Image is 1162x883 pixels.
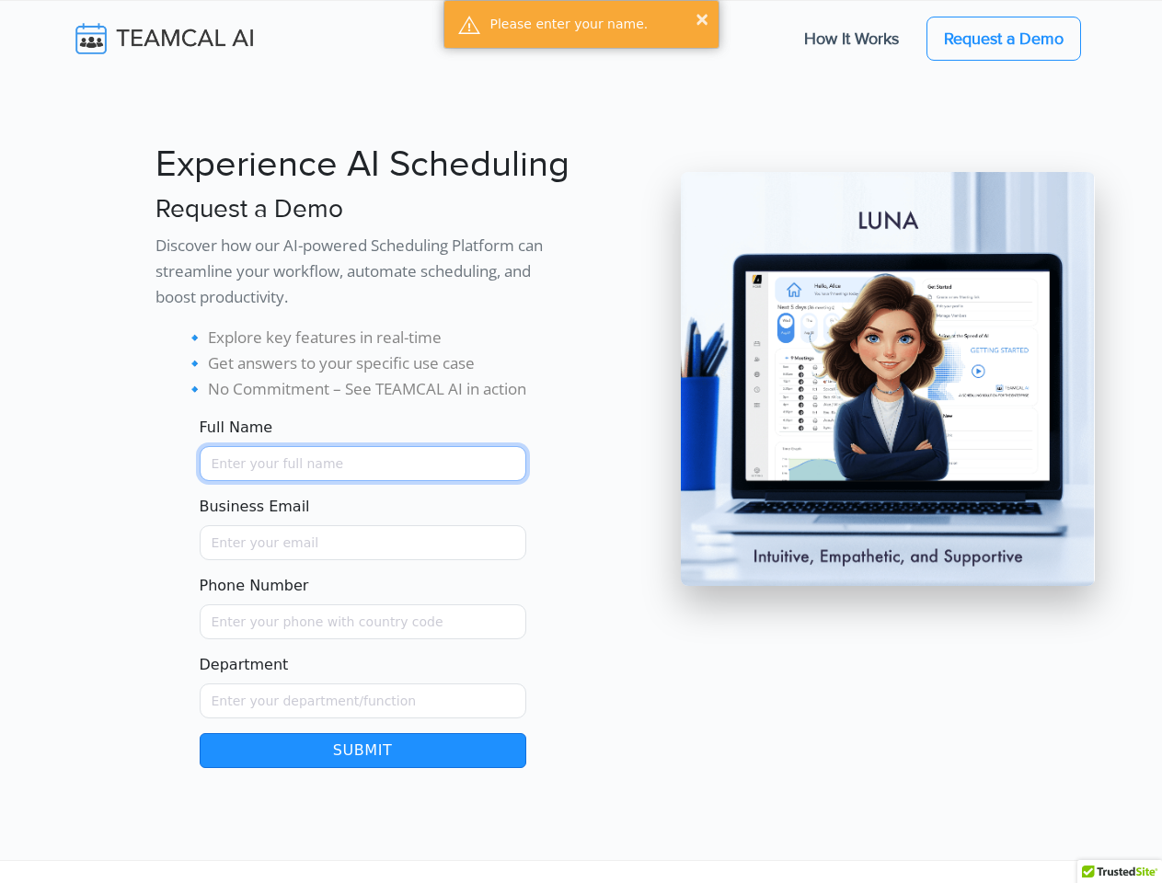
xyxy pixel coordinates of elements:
[155,233,570,310] p: Discover how our AI-powered Scheduling Platform can streamline your workflow, automate scheduling...
[200,525,526,560] input: Enter your email
[200,496,310,518] label: Business Email
[490,15,705,34] div: Please enter your name.
[200,654,289,676] label: Department
[200,604,526,639] input: Enter your phone with country code
[200,417,273,439] label: Full Name
[200,683,526,718] input: Enter your department/function
[200,575,309,597] label: Phone Number
[695,9,710,28] button: ×
[681,172,1095,586] img: pic
[926,17,1081,61] a: Request a Demo
[155,194,570,225] h3: Request a Demo
[185,325,570,350] li: 🔹 Explore key features in real-time
[155,143,570,187] h1: Experience AI Scheduling
[200,733,526,768] button: Submit
[200,446,526,481] input: Name must only contain letters and spaces
[185,376,570,402] li: 🔹 No Commitment – See TEAMCAL AI in action
[786,19,917,58] a: How It Works
[185,350,570,376] li: 🔹 Get answers to your specific use case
